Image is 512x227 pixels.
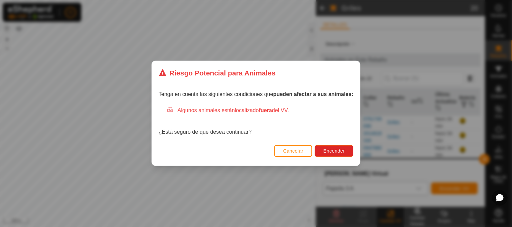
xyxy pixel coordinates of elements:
button: Cancelar [274,145,312,157]
strong: fuera [259,108,272,114]
strong: pueden afectar a sus animales: [273,92,353,97]
div: ¿Está seguro de que desea continuar? [159,107,353,136]
span: Tenga en cuenta las siguientes condiciones que [159,92,353,97]
button: Encender [315,145,353,157]
div: Algunos animales están [167,107,353,115]
span: Encender [323,149,345,154]
div: Riesgo Potencial para Animales [159,68,276,78]
span: localizado del VV. [235,108,289,114]
span: Cancelar [283,149,303,154]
